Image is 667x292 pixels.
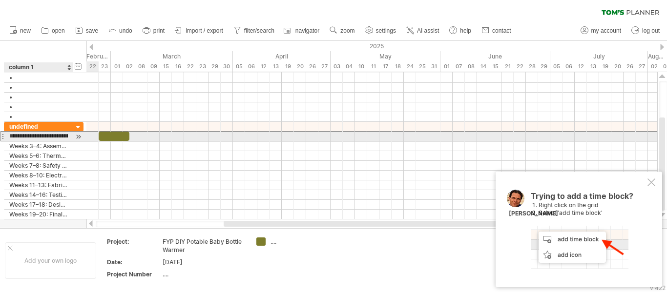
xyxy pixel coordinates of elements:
div: Sunday, 4 May 2025 [343,61,355,72]
div: Sunday, 15 June 2025 [489,61,501,72]
div: Saturday, 22 February 2025 [86,61,99,72]
li: Select 'add time block' [539,209,646,217]
div: Sunday, 2 March 2025 [123,61,135,72]
div: Saturday, 24 May 2025 [404,61,416,72]
div: Sunday, 13 July 2025 [587,61,599,72]
div: Sunday, 22 June 2025 [514,61,526,72]
div: Sunday, 20 July 2025 [611,61,624,72]
div: Saturday, 17 May 2025 [379,61,392,72]
div: Saturday, 1 March 2025 [111,61,123,72]
a: save [73,24,101,37]
div: Saturday, 14 June 2025 [477,61,489,72]
div: Saturday, 29 March 2025 [208,61,221,72]
div: Sunday, 8 June 2025 [465,61,477,72]
div: Saturday, 21 June 2025 [501,61,514,72]
span: print [153,27,165,34]
div: • [9,93,68,102]
div: Weeks 14–16: Testing phase (thermal, safety, usability), data collection. [9,190,68,199]
div: June 2025 [440,51,550,61]
div: column 1 [9,62,67,72]
div: July 2025 [550,51,648,61]
div: Sunday, 13 April 2025 [270,61,282,72]
a: AI assist [404,24,442,37]
div: Sunday, 16 March 2025 [172,61,184,72]
a: settings [363,24,399,37]
div: Saturday, 26 April 2025 [306,61,318,72]
div: Saturday, 26 July 2025 [624,61,636,72]
span: open [52,27,65,34]
li: Right click on the grid [539,201,646,210]
div: Saturday, 19 April 2025 [282,61,294,72]
div: Sunday, 27 April 2025 [318,61,331,72]
div: Saturday, 10 May 2025 [355,61,367,72]
div: • [9,102,68,112]
a: log out [629,24,663,37]
div: Sunday, 18 May 2025 [392,61,404,72]
span: new [20,27,31,34]
span: undo [119,27,132,34]
span: zoom [340,27,354,34]
div: Sunday, 6 April 2025 [245,61,257,72]
a: navigator [282,24,322,37]
div: May 2025 [331,51,440,61]
span: log out [642,27,660,34]
div: Add your own logo [5,242,96,279]
a: undo [106,24,135,37]
span: navigator [295,27,319,34]
div: April 2025 [233,51,331,61]
div: Sunday, 30 March 2025 [221,61,233,72]
div: Saturday, 28 June 2025 [526,61,538,72]
div: [DATE] [163,258,245,266]
div: Saturday, 5 April 2025 [233,61,245,72]
div: Sunday, 27 July 2025 [636,61,648,72]
div: Project Number [107,270,161,278]
div: Sunday, 20 April 2025 [294,61,306,72]
div: Sunday, 11 May 2025 [367,61,379,72]
div: Sunday, 6 July 2025 [563,61,575,72]
a: help [447,24,474,37]
div: Saturday, 3 May 2025 [331,61,343,72]
div: Saturday, 12 April 2025 [257,61,270,72]
a: filter/search [231,24,277,37]
a: zoom [327,24,357,37]
div: • [9,83,68,92]
div: .... [271,237,324,246]
div: Date: [107,258,161,266]
a: print [140,24,167,37]
div: Weeks 19–20: Final reporting, documentation, preparation for presentation. [9,210,68,219]
div: undefined [9,122,68,131]
span: settings [376,27,396,34]
div: Weeks 17–18: Design iteration and optimization based on test results. [9,200,68,209]
span: my account [591,27,621,34]
div: Saturday, 5 July 2025 [550,61,563,72]
a: contact [479,24,514,37]
div: Weeks 3–4: Assembly, mechanical layout. [9,141,68,151]
div: Saturday, 22 March 2025 [184,61,196,72]
div: Sunday, 29 June 2025 [538,61,550,72]
span: Trying to add a time block? [531,191,633,206]
div: Project: [107,237,161,246]
div: scroll to activity [74,132,83,142]
span: contact [492,27,511,34]
div: Sunday, 1 June 2025 [440,61,453,72]
span: save [86,27,98,34]
div: Sunday, 23 March 2025 [196,61,208,72]
div: Saturday, 12 July 2025 [575,61,587,72]
div: Sunday, 9 March 2025 [147,61,160,72]
span: filter/search [244,27,274,34]
a: new [7,24,34,37]
a: import / export [172,24,226,37]
div: Saturday, 31 May 2025 [428,61,440,72]
div: Saturday, 8 March 2025 [135,61,147,72]
div: v 422 [650,284,666,292]
div: FYP DIY Potable Baby Bottle Warmer [163,237,245,254]
div: Weeks 5–6: Thermal testing and iteration. [9,151,68,160]
span: AI assist [417,27,439,34]
div: Saturday, 7 June 2025 [453,61,465,72]
div: Weeks 8–10: Electronics prototype (breadboard), firmware baseline (PID). [9,171,68,180]
div: Saturday, 2 August 2025 [648,61,660,72]
div: Sunday, 23 February 2025 [99,61,111,72]
div: • [9,112,68,121]
div: Weeks 11–13: Fabrication of housing (3D printing), integration of heater pad and insulation. [9,180,68,190]
a: open [39,24,68,37]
